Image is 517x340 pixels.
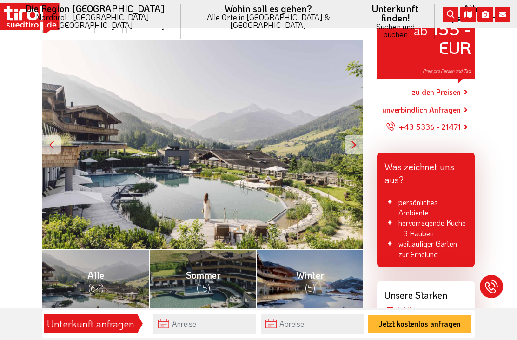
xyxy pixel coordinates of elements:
[305,282,315,294] span: (5)
[153,314,256,334] input: Anreise
[256,249,363,313] a: Winter (5)
[384,197,467,218] li: persönliches Ambiente
[296,269,325,294] span: Winter
[88,282,104,294] span: (64)
[192,13,345,29] small: Alle Orte in [GEOGRAPHIC_DATA] & [GEOGRAPHIC_DATA]
[412,80,461,104] a: zu den Preisen
[186,269,221,294] span: Sommer
[377,281,475,305] div: Unsere Stärken
[87,269,104,294] span: Alle
[386,115,461,139] a: +43 5336 - 21471
[460,7,476,22] i: Karte öffnen
[398,305,426,315] a: Wellness
[377,153,475,190] div: Was zeichnet uns aus?
[149,249,256,313] a: Sommer (15)
[46,316,134,332] div: Unterkunft anfragen
[197,282,210,294] span: (15)
[42,249,149,313] a: Alle (64)
[384,218,467,239] li: hervorragende Küche - 3 Hauben
[368,315,471,333] button: Jetzt kostenlos anfragen
[384,239,467,260] li: weitläufiger Garten zur Erholung
[423,68,471,74] span: Preis pro Person und Tag
[477,7,493,22] i: Fotogalerie
[382,104,461,115] a: unverbindlich Anfragen
[20,13,170,29] small: Nordtirol - [GEOGRAPHIC_DATA] - [GEOGRAPHIC_DATA]
[495,7,510,22] i: Kontakt
[367,22,424,38] small: Suchen und buchen
[261,314,364,334] input: Abreise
